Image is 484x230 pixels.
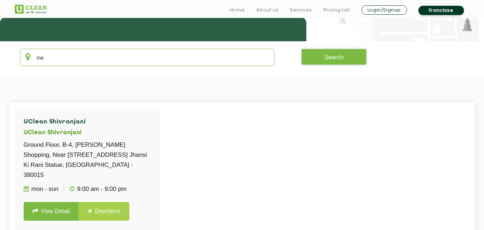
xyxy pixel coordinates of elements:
[24,140,151,180] p: Ground Floor, B-4, [PERSON_NAME] Shopping, Near [STREET_ADDRESS] Jhansi Ki Rani Statue, [GEOGRAPH...
[301,49,366,65] button: Search
[24,118,151,126] h4: UClean Shivranjani
[418,6,464,15] a: Franchise
[256,6,278,14] a: About us
[290,6,312,14] a: Services
[70,184,126,194] p: 9:00 AM - 9:00 PM
[230,6,245,14] a: Home
[78,202,129,221] a: Directions
[24,202,79,221] a: View Detail
[24,130,151,136] h5: UClean Shivranjani
[20,49,275,66] input: Enter city/area/pin Code
[15,5,47,14] img: UClean Laundry and Dry Cleaning
[324,6,350,14] a: Pricing List
[24,184,59,194] p: Mon - Sun
[361,5,407,15] a: Login/Signup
